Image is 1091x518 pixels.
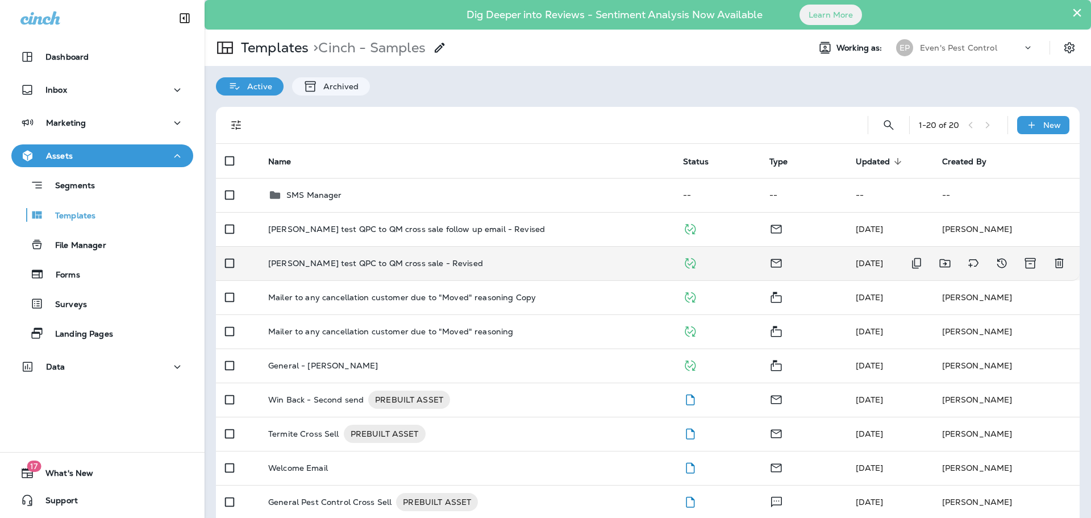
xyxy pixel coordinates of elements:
[396,496,478,508] span: PREBUILT ASSET
[683,157,709,167] span: Status
[11,173,193,197] button: Segments
[46,362,65,371] p: Data
[683,496,697,506] span: Draft
[11,45,193,68] button: Dashboard
[236,39,309,56] p: Templates
[45,85,67,94] p: Inbox
[799,5,862,25] button: Learn More
[919,121,959,130] div: 1 - 20 of 20
[169,7,201,30] button: Collapse Sidebar
[933,212,1080,246] td: [PERSON_NAME]
[769,462,783,472] span: Email
[434,13,796,16] p: Dig Deeper into Reviews - Sentiment Analysis Now Available
[769,428,783,438] span: Email
[933,314,1080,349] td: [PERSON_NAME]
[344,425,426,443] div: PREBUILT ASSET
[368,391,450,409] div: PREBUILT ASSET
[962,252,985,275] button: Add tags
[683,462,697,472] span: Draft
[683,291,697,301] span: Published
[769,157,788,167] span: Type
[856,156,905,167] span: Updated
[933,451,1080,485] td: [PERSON_NAME]
[942,157,986,167] span: Created By
[286,190,342,200] p: SMS Manager
[836,43,885,53] span: Working as:
[856,429,884,439] span: Frank Carreno
[683,156,724,167] span: Status
[241,82,272,91] p: Active
[856,463,884,473] span: Frank Carreno
[877,114,900,136] button: Search Templates
[344,428,426,440] span: PREBUILT ASSET
[942,156,1001,167] span: Created By
[683,257,697,267] span: Published
[683,428,697,438] span: Draft
[896,39,913,56] div: EP
[44,241,106,251] p: File Manager
[268,327,513,336] p: Mailer to any cancellation customer due to "Moved" reasoning
[856,360,884,371] span: Frank Carreno
[268,157,292,167] span: Name
[46,118,86,127] p: Marketing
[1059,38,1080,58] button: Settings
[268,391,364,409] p: Win Back - Second send
[933,383,1080,417] td: [PERSON_NAME]
[856,292,884,302] span: Frank Carreno
[11,292,193,316] button: Surveys
[905,252,928,275] button: Duplicate
[769,393,783,404] span: Email
[268,156,306,167] span: Name
[856,258,884,268] span: Hannah Haack
[268,493,392,511] p: General Pest Control Cross Sell
[769,359,783,370] span: Mailer
[769,291,783,301] span: Mailer
[11,78,193,101] button: Inbox
[674,178,760,212] td: --
[847,178,933,212] td: --
[1043,121,1061,130] p: New
[44,211,95,222] p: Templates
[34,496,78,509] span: Support
[769,156,803,167] span: Type
[1072,3,1082,22] button: Close
[683,359,697,370] span: Published
[45,52,89,61] p: Dashboard
[856,497,884,507] span: Frank Carreno
[934,252,956,275] button: Move to folder
[933,280,1080,314] td: [PERSON_NAME]
[268,259,483,268] p: [PERSON_NAME] test QPC to QM cross sale - Revised
[683,393,697,404] span: Draft
[1019,252,1042,275] button: Archive
[11,262,193,286] button: Forms
[11,233,193,256] button: File Manager
[769,257,783,267] span: Email
[933,417,1080,451] td: [PERSON_NAME]
[11,321,193,345] button: Landing Pages
[318,82,359,91] p: Archived
[760,178,847,212] td: --
[44,181,95,192] p: Segments
[268,361,378,370] p: General - [PERSON_NAME]
[268,425,339,443] p: Termite Cross Sell
[11,144,193,167] button: Assets
[11,203,193,227] button: Templates
[769,496,784,506] span: Text
[1048,252,1071,275] button: Delete
[396,493,478,511] div: PREBUILT ASSET
[309,39,426,56] p: Cinch - Samples
[11,111,193,134] button: Marketing
[933,178,1080,212] td: --
[920,43,997,52] p: Even's Pest Control
[268,225,545,234] p: [PERSON_NAME] test QPC to QM cross sale follow up email - Revised
[268,463,328,473] p: Welcome Email
[683,223,697,233] span: Published
[769,223,783,233] span: Email
[44,329,113,340] p: Landing Pages
[11,355,193,378] button: Data
[769,325,783,335] span: Mailer
[44,270,80,281] p: Forms
[225,114,248,136] button: Filters
[268,293,536,302] p: Mailer to any cancellation customer due to "Moved" reasoning Copy
[368,394,450,405] span: PREBUILT ASSET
